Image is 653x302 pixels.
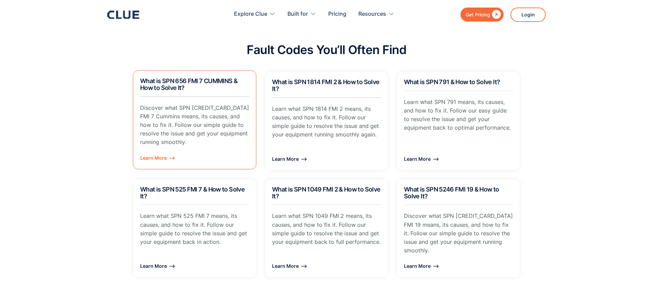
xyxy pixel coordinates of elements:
[272,186,381,200] h2: What is SPN 1049 FMI 2 & How to Solve It?
[265,179,388,278] a: What is SPN 1049 FMI 2 & How to Solve It?Learn what SPN 1049 FMI 2 means, its causes, and how to ...
[404,212,513,255] p: Discover what SPN [CREDIT_CARD_DATA] FMI 19 means, its causes, and how to fix it. Follow our simp...
[460,8,504,22] a: Get Pricing
[272,79,381,92] h2: What is SPN 1814 FMI 2 & How to Solve It?
[397,71,520,170] a: What is SPN 791 & How to Solve It?Learn what SPN 791 means, its causes, and how to fix it. Follow...
[272,105,381,139] p: Learn what SPN 1814 FMI 2 means, its causes, and how to fix it. Follow our simple guide to resolv...
[272,155,381,163] div: Learn More ⟶
[328,3,346,25] a: Pricing
[404,98,513,132] p: Learn what SPN 791 means, its causes, and how to fix it. Follow our easy guide to resolve the iss...
[466,10,490,19] div: Get Pricing
[287,3,316,25] div: Built for
[358,3,386,25] div: Resources
[140,186,249,200] h2: What is SPN 525 FMI 7 & How to Solve It?
[234,3,267,25] div: Explore Clue
[234,3,275,25] div: Explore Clue
[265,71,388,170] a: What is SPN 1814 FMI 2 & How to Solve It?Learn what SPN 1814 FMI 2 means, its causes, and how to ...
[404,155,513,163] div: Learn More ⟶
[404,79,513,86] h2: What is SPN 791 & How to Solve It?
[133,179,256,278] a: What is SPN 525 FMI 7 & How to Solve It?Learn what SPN 525 FMI 7 means, its causes, and how to fi...
[140,104,249,147] p: Discover what SPN [CREDIT_CARD_DATA] FMI 7 Cummins means, its causes, and how to fix it. Follow o...
[404,186,513,200] h2: What is SPN 5246 FMI 19 & How to Solve It?
[287,3,308,25] div: Built for
[397,179,520,278] a: What is SPN 5246 FMI 19 & How to Solve It?Discover what SPN [CREDIT_CARD_DATA] FMI 19 means, its ...
[140,262,249,270] div: Learn More ⟶
[140,154,249,162] div: Learn More ⟶
[247,43,406,56] h2: Fault Codes You’ll Often Find
[490,10,501,19] div: 
[404,262,513,270] div: Learn More ⟶
[133,70,256,169] a: What is SPN 656 FMI 7 CUMMINS & How to Solve It?Discover what SPN [CREDIT_CARD_DATA] FMI 7 Cummin...
[140,78,249,91] h2: What is SPN 656 FMI 7 CUMMINS & How to Solve It?
[272,262,381,270] div: Learn More ⟶
[358,3,394,25] div: Resources
[510,8,546,22] a: Login
[272,212,381,246] p: Learn what SPN 1049 FMI 2 means, its causes, and how to fix it. Follow our simple guide to resolv...
[140,212,249,246] p: Learn what SPN 525 FMI 7 means, its causes, and how to fix it. Follow our simple guide to resolve...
